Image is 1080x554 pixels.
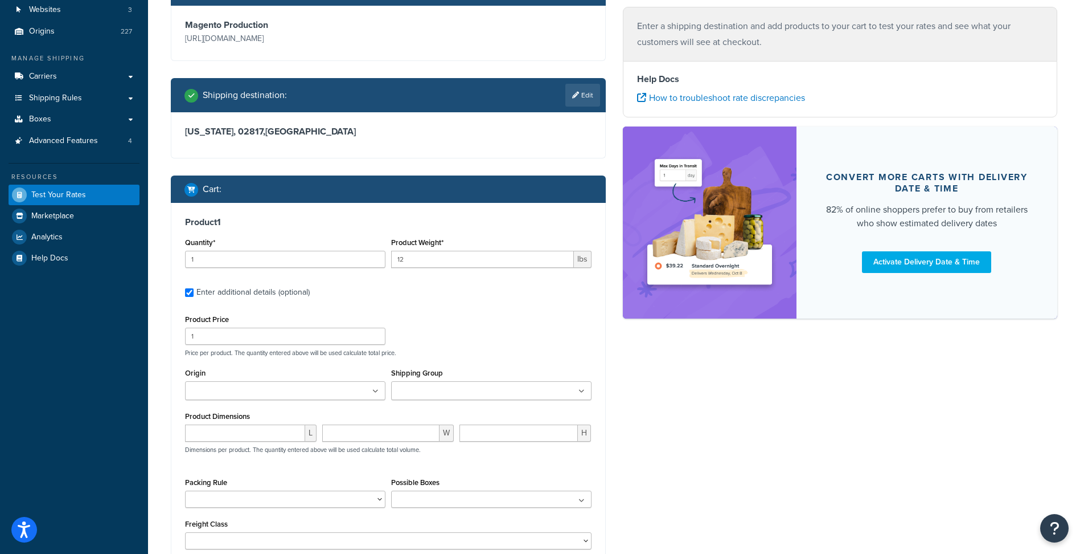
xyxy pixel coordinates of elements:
span: Origins [29,27,55,36]
a: Shipping Rules [9,88,139,109]
span: Help Docs [31,254,68,263]
p: Dimensions per product. The quantity entered above will be used calculate total volume. [182,446,421,454]
div: Convert more carts with delivery date & time [824,172,1030,194]
span: 227 [121,27,132,36]
div: Resources [9,172,139,182]
a: Test Your Rates [9,185,139,205]
div: Enter additional details (optional) [196,284,310,300]
span: Boxes [29,115,51,124]
a: How to troubleshoot rate discrepancies [637,91,805,104]
h2: Shipping destination : [203,90,287,100]
span: Marketplace [31,211,74,221]
label: Freight Class [185,520,228,528]
p: Price per product. The quantity entered above will be used calculate total price. [182,349,594,357]
label: Product Price [185,315,229,324]
a: Origins227 [9,21,139,42]
input: Enter additional details (optional) [185,288,194,297]
span: Shipping Rules [29,93,82,103]
a: Advanced Features4 [9,131,139,152]
h3: [US_STATE], 02817 , [GEOGRAPHIC_DATA] [185,126,592,137]
input: 0.00 [391,251,574,268]
span: Test Your Rates [31,190,86,200]
a: Edit [565,84,600,107]
button: Open Resource Center [1040,514,1069,543]
label: Origin [185,369,206,377]
input: 0.0 [185,251,385,268]
h3: Product 1 [185,217,592,228]
div: Manage Shipping [9,54,139,63]
label: Quantity* [185,238,215,247]
span: H [578,425,591,442]
h3: Magento Production [185,19,385,31]
h2: Cart : [203,184,221,194]
p: [URL][DOMAIN_NAME] [185,31,385,47]
span: Analytics [31,233,63,242]
img: feature-image-ddt-36eae7f7280da8017bfb280eaccd9c446f90b1fe08728e4019434db127062ab4.png [640,144,779,301]
p: Enter a shipping destination and add products to your cart to test your rates and see what your c... [637,18,1044,50]
label: Product Dimensions [185,412,250,421]
a: Boxes [9,109,139,130]
a: Activate Delivery Date & Time [862,251,991,273]
label: Packing Rule [185,478,227,487]
li: Origins [9,21,139,42]
span: Websites [29,5,61,15]
label: Possible Boxes [391,478,440,487]
h4: Help Docs [637,72,1044,86]
label: Product Weight* [391,238,444,247]
a: Help Docs [9,248,139,268]
span: Carriers [29,72,57,82]
span: Advanced Features [29,136,98,146]
a: Carriers [9,66,139,87]
a: Marketplace [9,206,139,226]
div: 82% of online shoppers prefer to buy from retailers who show estimated delivery dates [824,203,1030,230]
label: Shipping Group [391,369,443,377]
span: 4 [128,136,132,146]
span: L [305,425,317,442]
li: Advanced Features [9,131,139,152]
span: 3 [128,5,132,15]
span: W [440,425,454,442]
span: lbs [574,251,592,268]
a: Analytics [9,227,139,247]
